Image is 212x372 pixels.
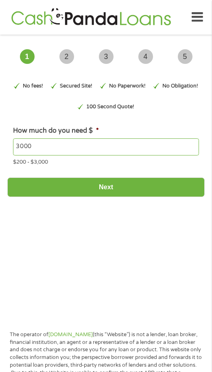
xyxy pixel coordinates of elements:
[99,49,114,64] span: 3
[162,82,198,90] p: No Obligation!
[48,331,93,338] a: [DOMAIN_NAME]
[138,49,153,64] span: 4
[13,155,199,166] div: $200 - $3,000
[86,103,134,111] p: 100 Second Quote!
[109,82,146,90] p: No Paperwork!
[13,127,98,135] label: How much do you need $
[9,7,174,28] img: GetLoanNow Logo
[7,177,205,197] input: Next
[178,49,192,64] span: 5
[20,49,35,64] span: 1
[59,49,74,64] span: 2
[23,82,43,90] p: No fees!
[60,82,92,90] p: Secured Site!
